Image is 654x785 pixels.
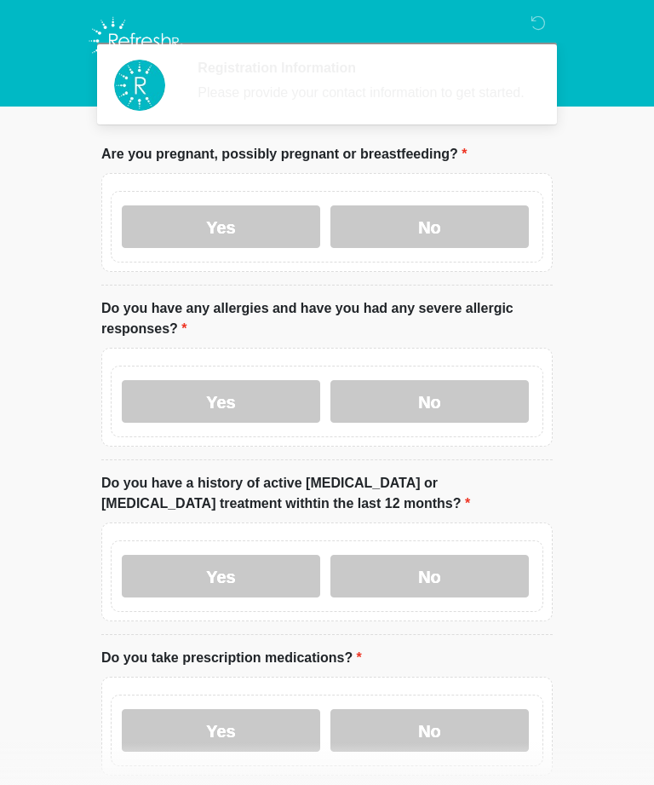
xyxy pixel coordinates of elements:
label: Do you have a history of active [MEDICAL_DATA] or [MEDICAL_DATA] treatment withtin the last 12 mo... [101,473,553,514]
div: Please provide your contact information to get started. [198,83,527,103]
label: No [330,555,529,597]
label: Yes [122,555,320,597]
label: Do you have any allergies and have you had any severe allergic responses? [101,298,553,339]
label: No [330,205,529,248]
label: Are you pregnant, possibly pregnant or breastfeeding? [101,144,467,165]
label: Do you take prescription medications? [101,648,362,668]
label: No [330,709,529,752]
img: Refresh RX Logo [84,13,187,69]
img: Agent Avatar [114,60,165,111]
label: Yes [122,205,320,248]
label: Yes [122,380,320,423]
label: Yes [122,709,320,752]
label: No [330,380,529,423]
